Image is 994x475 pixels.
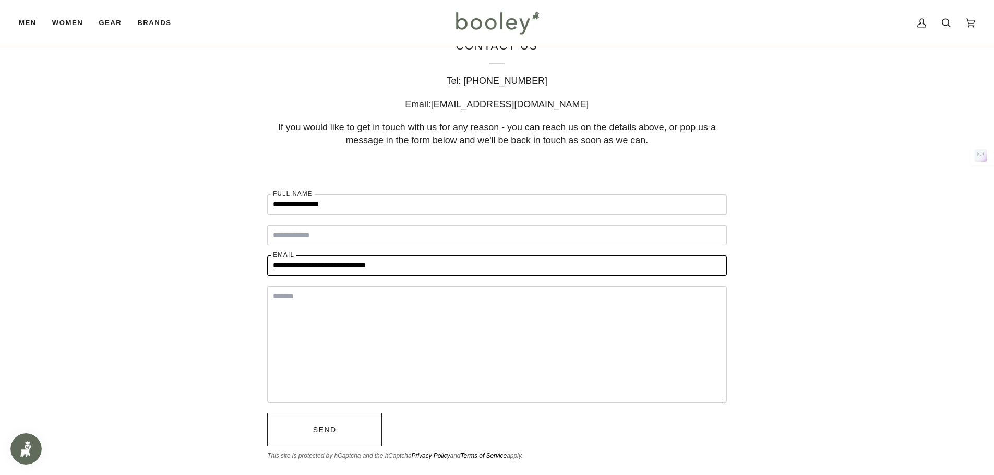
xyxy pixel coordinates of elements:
img: Booley [451,8,543,38]
label: Full Name [271,189,315,200]
span: If you would like to get in touch with us for any reason - you can reach us on the details above,... [278,122,716,145]
iframe: Button to open loyalty program pop-up [10,433,42,465]
div: [PHONE_NUMBER] [267,75,727,88]
a: Terms of Service [460,452,507,459]
span: Women [52,18,83,28]
span: [EMAIL_ADDRESS][DOMAIN_NAME] [431,99,589,109]
strong: Tel: [447,76,461,86]
span: Men [19,18,37,28]
p: Contact Us [267,39,727,64]
button: Send [267,413,382,446]
a: Privacy Policy [412,452,450,459]
span: Gear [99,18,122,28]
label: Email [271,250,296,261]
span: Brands [137,18,171,28]
strong: Email: [405,99,432,109]
p: This site is protected by hCaptcha and the hCaptcha and apply. [267,452,727,461]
